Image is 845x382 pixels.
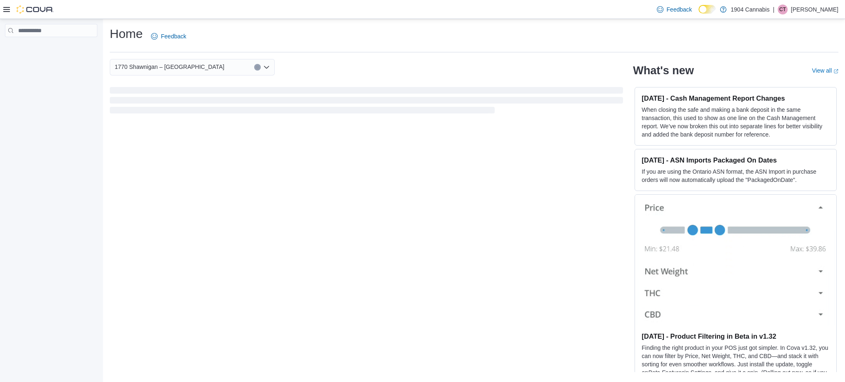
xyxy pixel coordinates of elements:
[833,69,838,74] svg: External link
[642,156,830,164] h3: [DATE] - ASN Imports Packaged On Dates
[642,106,830,139] p: When closing the safe and making a bank deposit in the same transaction, this used to show as one...
[110,26,143,42] h1: Home
[254,64,261,71] button: Clear input
[731,5,769,14] p: 1904 Cannabis
[115,62,224,72] span: 1770 Shawnigan – [GEOGRAPHIC_DATA]
[263,64,270,71] button: Open list of options
[648,369,684,376] em: Beta Features
[642,332,830,340] h3: [DATE] - Product Filtering in Beta in v1.32
[148,28,189,45] a: Feedback
[5,39,97,59] nav: Complex example
[773,5,774,14] p: |
[642,94,830,102] h3: [DATE] - Cash Management Report Changes
[779,5,786,14] span: CT
[778,5,788,14] div: Cody Tomlinson
[17,5,54,14] img: Cova
[633,64,694,77] h2: What's new
[654,1,695,18] a: Feedback
[791,5,838,14] p: [PERSON_NAME]
[642,167,830,184] p: If you are using the Ontario ASN format, the ASN Import in purchase orders will now automatically...
[667,5,692,14] span: Feedback
[812,67,838,74] a: View allExternal link
[110,89,623,115] span: Loading
[161,32,186,40] span: Feedback
[699,5,716,14] input: Dark Mode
